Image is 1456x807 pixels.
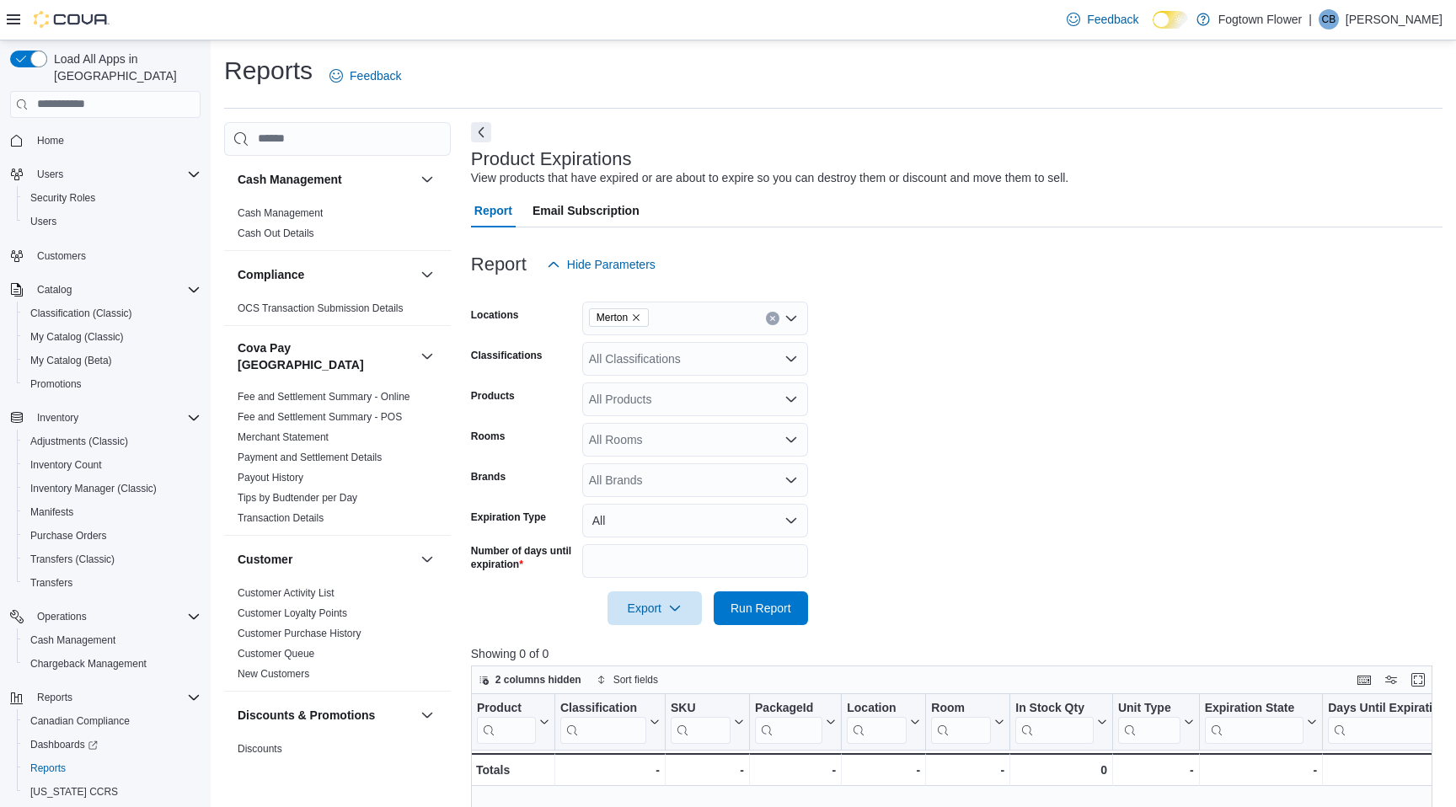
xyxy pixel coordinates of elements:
div: Room [931,700,991,716]
div: Cova Pay [GEOGRAPHIC_DATA] [224,387,451,535]
span: Merton [589,308,649,327]
span: CB [1322,9,1336,29]
button: Inventory Manager (Classic) [17,477,207,500]
a: Discounts [238,743,282,755]
div: In Stock Qty [1015,700,1094,743]
div: Days Until Expiration [1328,700,1456,743]
div: - [755,760,836,780]
a: Customer Queue [238,648,314,660]
span: Dashboards [24,735,201,755]
button: Home [3,128,207,152]
div: Totals [476,760,549,780]
button: Expiration State [1204,700,1317,743]
span: Email Subscription [533,194,640,227]
input: Dark Mode [1153,11,1188,29]
div: Days Until Expiration [1328,700,1456,716]
div: - [1118,760,1194,780]
span: Cash Management [30,633,115,647]
button: Transfers (Classic) [17,548,207,571]
button: Classification [560,700,660,743]
a: Customer Activity List [238,587,335,599]
h3: Cash Management [238,171,342,188]
span: My Catalog (Classic) [24,327,201,347]
a: Users [24,211,63,232]
div: Cash Management [224,203,451,250]
button: PackageId [755,700,836,743]
span: Feedback [350,67,401,84]
div: SKU [671,700,731,716]
button: Compliance [417,265,437,285]
button: Users [3,163,207,186]
a: Fee and Settlement Summary - Online [238,391,410,403]
a: Transaction Details [238,512,324,524]
div: Unit Type [1118,700,1180,716]
h3: Compliance [238,266,304,283]
a: Customer Purchase History [238,628,361,639]
a: Customers [30,246,93,266]
span: Operations [37,610,87,623]
button: Keyboard shortcuts [1354,670,1374,690]
span: Cash Management [238,206,323,220]
button: Location [847,700,920,743]
div: Product [477,700,536,743]
a: Promotions [24,374,88,394]
button: Cova Pay [GEOGRAPHIC_DATA] [238,339,414,373]
span: Users [30,215,56,228]
button: [US_STATE] CCRS [17,780,207,804]
button: Inventory [3,406,207,430]
label: Products [471,389,515,403]
div: Compliance [224,298,451,325]
a: Security Roles [24,188,102,208]
button: Open list of options [784,473,798,487]
button: My Catalog (Classic) [17,325,207,349]
a: Customer Loyalty Points [238,607,347,619]
span: My Catalog (Beta) [30,354,112,367]
span: Reports [37,691,72,704]
span: Export [618,591,692,625]
button: Inventory [30,408,85,428]
button: Open list of options [784,433,798,446]
span: Inventory Count [30,458,102,472]
span: Sort fields [613,673,658,687]
span: Promotions [30,377,82,391]
h3: Discounts & Promotions [238,707,375,724]
span: Inventory Count [24,455,201,475]
a: Adjustments (Classic) [24,431,135,452]
span: 2 columns hidden [495,673,581,687]
button: Customer [238,551,414,568]
span: OCS Transaction Submission Details [238,302,404,315]
a: Purchase Orders [24,526,114,546]
div: Expiration State [1204,700,1303,716]
span: Adjustments (Classic) [30,435,128,448]
button: Inventory Count [17,453,207,477]
a: Cash Management [238,207,323,219]
a: Feedback [1060,3,1145,36]
span: Hide Parameters [567,256,656,273]
a: Inventory Manager (Classic) [24,478,163,499]
div: Customer [224,583,451,691]
span: Purchase Orders [24,526,201,546]
a: Cash Out Details [238,227,314,239]
span: Home [37,134,64,147]
span: Inventory [37,411,78,425]
div: - [931,760,1004,780]
button: My Catalog (Beta) [17,349,207,372]
a: Dashboards [24,735,104,755]
button: Operations [3,605,207,628]
a: Transfers [24,573,79,593]
span: Reports [30,762,66,775]
button: Run Report [714,591,808,625]
label: Locations [471,308,519,322]
span: Security Roles [30,191,95,205]
a: Chargeback Management [24,654,153,674]
span: Manifests [30,505,73,519]
span: Canadian Compliance [24,711,201,731]
button: Open list of options [784,393,798,406]
span: Inventory [30,408,201,428]
span: Classification (Classic) [30,307,132,320]
div: - [1204,760,1317,780]
span: Payment and Settlement Details [238,451,382,464]
a: Fee and Settlement Summary - POS [238,411,402,423]
a: Feedback [323,59,408,93]
img: Cova [34,11,110,28]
